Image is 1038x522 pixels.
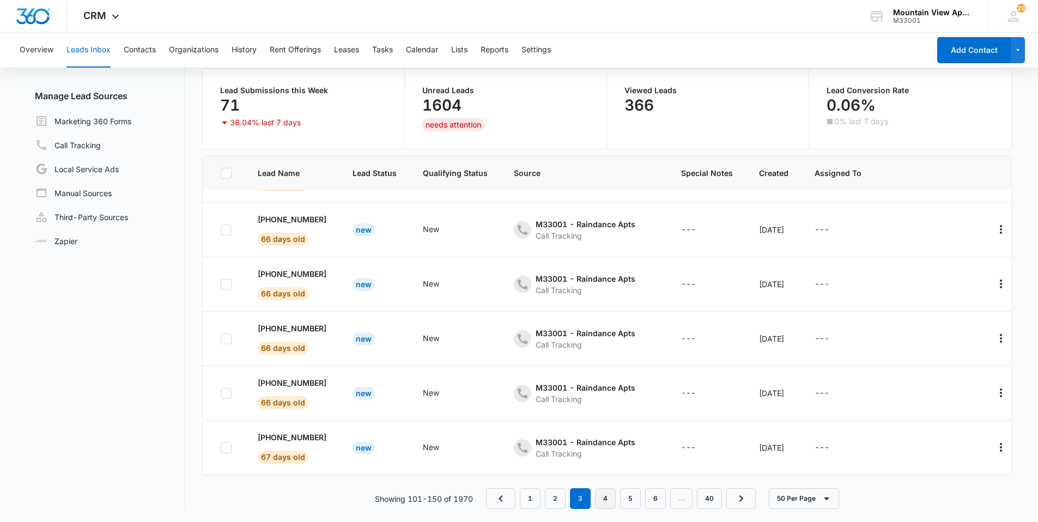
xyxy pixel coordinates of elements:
[815,441,829,454] div: ---
[258,214,326,225] p: [PHONE_NUMBER]
[258,377,326,389] p: [PHONE_NUMBER]
[353,389,375,398] a: New
[815,387,849,400] div: - - Select to Edit Field
[422,87,589,94] p: Unread Leads
[514,167,655,179] span: Source
[681,332,696,345] div: ---
[992,275,1010,293] button: Actions
[258,287,308,300] span: 66 days old
[423,332,439,344] div: New
[423,387,439,398] div: New
[353,332,375,345] div: New
[992,439,1010,456] button: Actions
[334,33,359,68] button: Leases
[520,488,541,509] a: Page 1
[423,387,459,400] div: - - Select to Edit Field
[624,96,654,114] p: 366
[423,441,459,454] div: - - Select to Edit Field
[258,167,326,179] span: Lead Name
[124,33,156,68] button: Contacts
[1017,4,1025,13] span: 29
[423,332,459,345] div: - - Select to Edit Field
[536,218,635,230] div: M33001 - Raindance Apts
[536,327,635,339] div: M33001 - Raindance Apts
[726,488,756,509] a: Next Page
[759,442,788,453] div: [DATE]
[759,333,788,344] div: [DATE]
[353,387,375,400] div: New
[536,448,635,459] div: Call Tracking
[815,223,849,236] div: - - Select to Edit Field
[372,33,393,68] button: Tasks
[375,493,473,505] p: Showing 101-150 of 1970
[35,186,112,199] a: Manual Sources
[681,278,696,291] div: ---
[423,278,439,289] div: New
[35,210,128,223] a: Third-Party Sources
[992,221,1010,238] button: Actions
[827,96,876,114] p: 0.06%
[536,382,635,393] div: M33001 - Raindance Apts
[20,33,53,68] button: Overview
[595,488,616,509] a: Page 4
[834,118,888,125] p: 0% last 7 days
[620,488,641,509] a: Page 5
[815,167,861,179] span: Assigned To
[258,451,308,464] span: 67 days old
[270,33,321,68] button: Rent Offerings
[35,138,101,151] a: Call Tracking
[353,334,375,343] a: New
[486,488,756,509] nav: Pagination
[815,278,829,291] div: ---
[423,167,488,179] span: Qualifying Status
[815,278,849,291] div: - - Select to Edit Field
[697,488,722,509] a: Page 40
[759,224,788,235] div: [DATE]
[545,488,566,509] a: Page 2
[230,119,301,126] p: 36.04% last 7 days
[536,339,635,350] div: Call Tracking
[258,268,326,280] p: [PHONE_NUMBER]
[681,223,715,236] div: - - Select to Edit Field
[681,441,696,454] div: ---
[681,223,696,236] div: ---
[992,330,1010,347] button: Actions
[759,387,788,399] div: [DATE]
[258,432,326,443] p: [PHONE_NUMBER]
[232,33,257,68] button: History
[681,387,696,400] div: ---
[353,278,375,291] div: New
[624,87,791,94] p: Viewed Leads
[353,280,375,289] a: New
[536,436,635,448] div: M33001 - Raindance Apts
[353,443,375,452] a: New
[514,436,655,459] div: - - Select to Edit Field
[769,488,839,509] button: 50 Per Page
[353,223,375,236] div: New
[937,37,1011,63] button: Add Contact
[258,323,326,353] a: [PHONE_NUMBER]66 days old
[451,33,468,68] button: Lists
[422,96,462,114] p: 1604
[486,488,515,509] a: Previous Page
[815,332,829,345] div: ---
[353,167,397,179] span: Lead Status
[220,96,240,114] p: 71
[35,114,131,128] a: Marketing 360 Forms
[514,218,655,241] div: - - Select to Edit Field
[815,332,849,345] div: - - Select to Edit Field
[514,273,655,296] div: - - Select to Edit Field
[536,284,635,296] div: Call Tracking
[26,89,185,102] h3: Manage Lead Sources
[514,327,655,350] div: - - Select to Edit Field
[353,441,375,454] div: New
[35,235,77,247] a: Zapier
[815,387,829,400] div: ---
[258,377,326,407] a: [PHONE_NUMBER]66 days old
[827,87,994,94] p: Lead Conversion Rate
[893,17,973,25] div: account id
[681,441,715,454] div: - - Select to Edit Field
[681,167,733,179] span: Special Notes
[536,273,635,284] div: M33001 - Raindance Apts
[681,332,715,345] div: - - Select to Edit Field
